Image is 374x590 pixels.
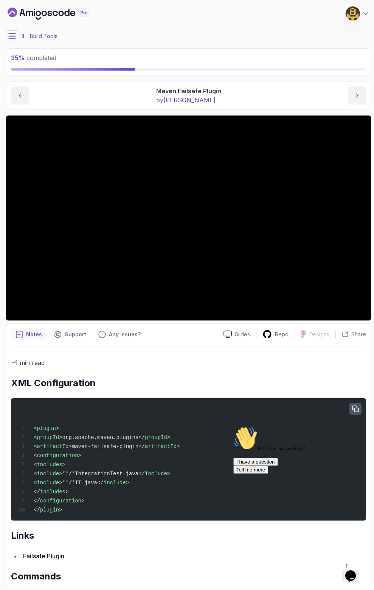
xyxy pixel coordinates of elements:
span: groupId [37,434,59,441]
button: notes button [11,328,47,340]
span: > [59,507,62,513]
span: > [126,480,129,486]
span: configuration [37,453,78,459]
span: includes [37,462,62,468]
div: 👋Hi! How can we help?I have a questionTell me more [3,3,139,51]
iframe: chat widget [230,423,366,556]
p: by [156,96,221,105]
p: Repo [275,331,289,338]
span: artifactId [37,444,68,450]
h2: Links [11,530,366,542]
a: Failsafe Plugin [23,552,64,560]
span: includes [40,489,65,495]
span: </ [34,507,40,513]
span: < [34,471,37,477]
img: :wave: [3,3,27,27]
span: </ [34,498,40,504]
span: configuration [40,498,81,504]
p: 4 - Build Tools [21,32,57,40]
p: Any issues? [109,331,141,338]
span: > [167,434,170,441]
span: include [145,471,167,477]
button: user profile image [345,6,369,21]
button: I have a question [3,35,48,43]
h2: XML Configuration [11,377,366,389]
p: Share [351,331,366,338]
button: previous content [11,86,29,105]
span: </ [34,489,40,495]
a: Slides [217,330,256,338]
span: include [104,480,126,486]
p: Maven Failsafe Plugin [156,86,221,96]
span: plugin [40,507,59,513]
span: < [34,444,37,450]
span: < [34,462,37,468]
button: Support button [50,328,91,340]
p: Support [65,331,86,338]
span: plugin [37,425,56,431]
span: > [65,489,68,495]
span: artifactId [145,444,177,450]
p: ~1 min read [11,357,366,368]
button: next content [348,86,366,105]
span: Hi! How can we help? [3,23,75,28]
button: Feedback button [94,328,145,340]
span: completed [11,54,56,62]
span: < [34,480,37,486]
p: Slides [235,331,250,338]
a: Repo [256,330,295,339]
button: Share [335,331,366,338]
p: Designs [309,331,329,338]
p: Notes [26,331,42,338]
span: > [78,453,81,459]
span: > [56,425,59,431]
span: >**/*IntegrationTest.java</ [59,471,145,477]
iframe: 4 - maven-failsafe-plugin [6,116,371,320]
span: < [34,425,37,431]
span: >maven-failsafe-plugin</ [68,444,145,450]
a: Dashboard [8,8,107,20]
span: [PERSON_NAME] [163,96,216,104]
span: > [81,498,84,504]
iframe: chat widget [342,560,366,582]
span: groupId [145,434,167,441]
span: < [34,453,37,459]
span: >org.apache.maven.plugins</ [59,434,145,441]
span: > [167,471,170,477]
span: < [34,434,37,441]
span: include [37,471,59,477]
span: 35 % [11,54,25,62]
span: include [37,480,59,486]
h2: Commands [11,570,366,582]
img: user profile image [346,6,360,21]
button: Tell me more [3,43,38,51]
span: > [62,462,65,468]
span: > [177,444,180,450]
